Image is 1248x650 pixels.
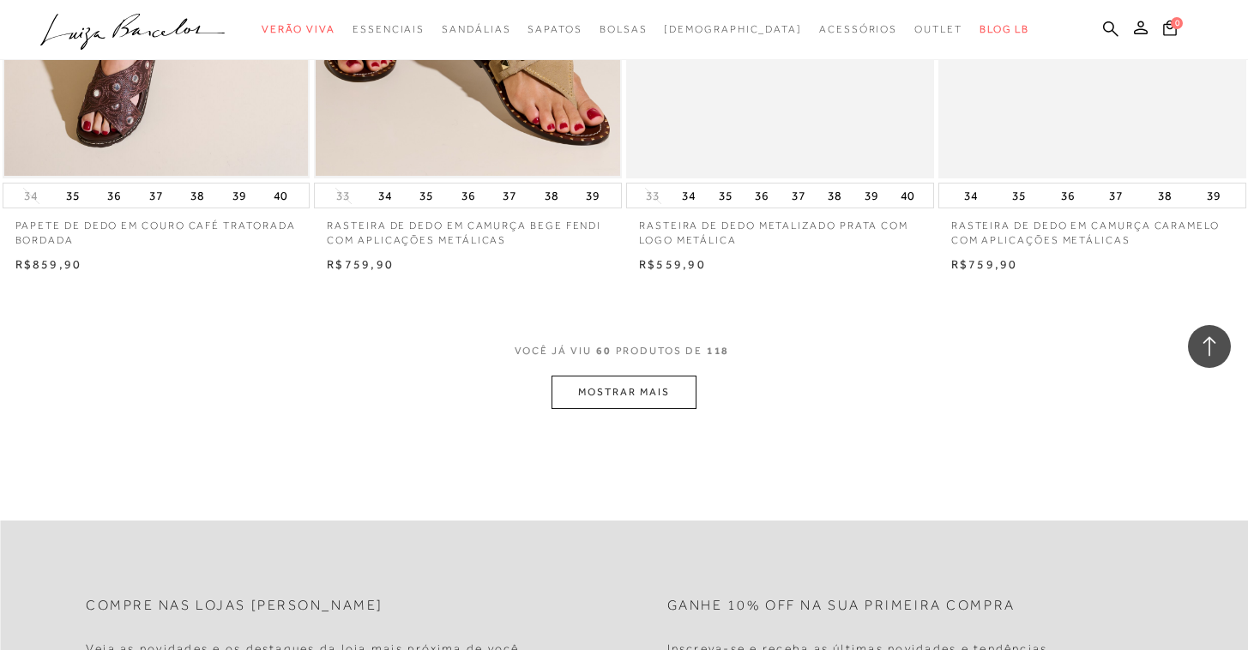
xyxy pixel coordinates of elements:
span: 60 [596,344,612,376]
button: 37 [497,184,522,208]
a: RASTEIRA DE DEDO METALIZADO PRATA COM LOGO METÁLICA [626,208,934,248]
button: 36 [456,184,480,208]
span: Sandálias [442,23,510,35]
button: 39 [227,184,251,208]
button: 35 [1007,184,1031,208]
h2: Ganhe 10% off na sua primeira compra [667,598,1016,614]
span: Sapatos [528,23,582,35]
span: R$559,90 [639,257,706,271]
button: 38 [1153,184,1177,208]
button: 37 [144,184,168,208]
button: 34 [959,184,983,208]
button: 37 [787,184,811,208]
span: VOCê JÁ VIU [515,344,592,358]
h2: Compre nas lojas [PERSON_NAME] [86,598,383,614]
a: categoryNavScreenReaderText [914,14,962,45]
span: Outlet [914,23,962,35]
a: RASTEIRA DE DEDO EM CAMURÇA BEGE FENDI COM APLICAÇÕES METÁLICAS [314,208,622,248]
button: 40 [895,184,919,208]
button: 38 [823,184,847,208]
a: noSubCategoriesText [664,14,802,45]
button: 35 [414,184,438,208]
a: categoryNavScreenReaderText [819,14,897,45]
button: 36 [750,184,774,208]
span: R$759,90 [951,257,1018,271]
button: 34 [19,188,43,204]
button: 34 [677,184,701,208]
button: 39 [859,184,883,208]
button: 37 [1104,184,1128,208]
a: categoryNavScreenReaderText [442,14,510,45]
span: Bolsas [600,23,648,35]
a: categoryNavScreenReaderText [262,14,335,45]
span: BLOG LB [980,23,1029,35]
a: categoryNavScreenReaderText [528,14,582,45]
a: RASTEIRA DE DEDO EM CAMURÇA CARAMELO COM APLICAÇÕES METÁLICAS [938,208,1246,248]
button: 39 [1202,184,1226,208]
button: MOSTRAR MAIS [552,376,696,409]
a: PAPETE DE DEDO EM COURO CAFÉ TRATORADA BORDADA [3,208,310,248]
span: R$859,90 [15,257,82,271]
span: 0 [1171,17,1183,29]
span: 118 [707,344,730,376]
button: 0 [1158,19,1182,42]
button: 36 [102,184,126,208]
button: 35 [714,184,738,208]
button: 34 [373,184,397,208]
button: 36 [1056,184,1080,208]
button: 33 [641,188,665,204]
button: 33 [331,188,355,204]
span: R$759,90 [327,257,394,271]
button: 40 [268,184,292,208]
button: 38 [185,184,209,208]
span: Essenciais [353,23,425,35]
span: Acessórios [819,23,897,35]
span: [DEMOGRAPHIC_DATA] [664,23,802,35]
span: Verão Viva [262,23,335,35]
a: categoryNavScreenReaderText [353,14,425,45]
a: categoryNavScreenReaderText [600,14,648,45]
a: BLOG LB [980,14,1029,45]
span: PRODUTOS DE [616,344,702,358]
button: 35 [61,184,85,208]
button: 39 [581,184,605,208]
button: 38 [540,184,564,208]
